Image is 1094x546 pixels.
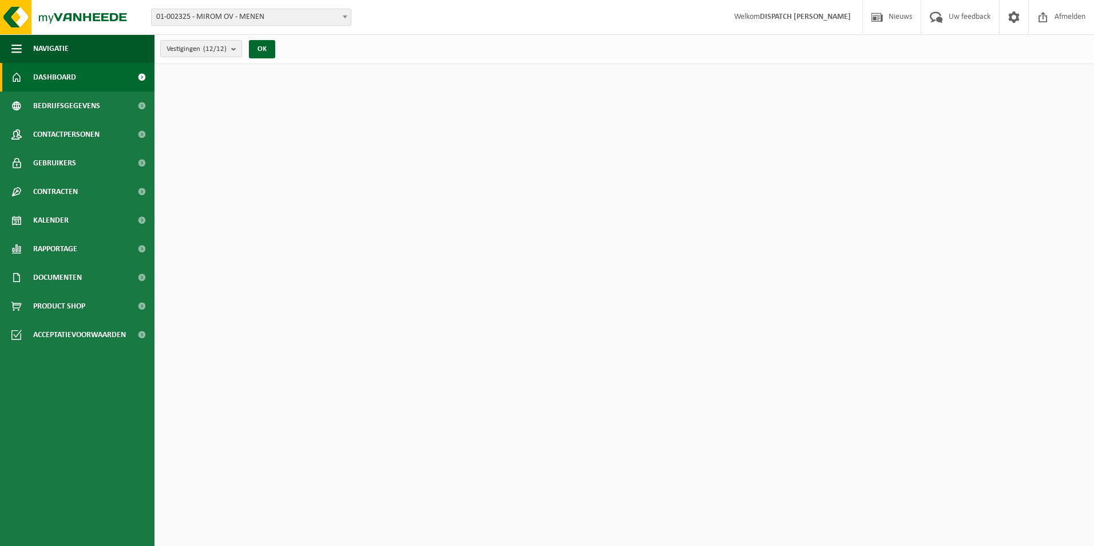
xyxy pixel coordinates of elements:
[203,45,227,53] count: (12/12)
[167,41,227,58] span: Vestigingen
[160,40,242,57] button: Vestigingen(12/12)
[33,120,100,149] span: Contactpersonen
[33,63,76,92] span: Dashboard
[33,263,82,292] span: Documenten
[151,9,351,26] span: 01-002325 - MIROM OV - MENEN
[33,177,78,206] span: Contracten
[152,9,351,25] span: 01-002325 - MIROM OV - MENEN
[33,92,100,120] span: Bedrijfsgegevens
[33,321,126,349] span: Acceptatievoorwaarden
[33,235,77,263] span: Rapportage
[33,149,76,177] span: Gebruikers
[249,40,275,58] button: OK
[33,206,69,235] span: Kalender
[33,292,85,321] span: Product Shop
[33,34,69,63] span: Navigatie
[760,13,851,21] strong: DISPATCH [PERSON_NAME]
